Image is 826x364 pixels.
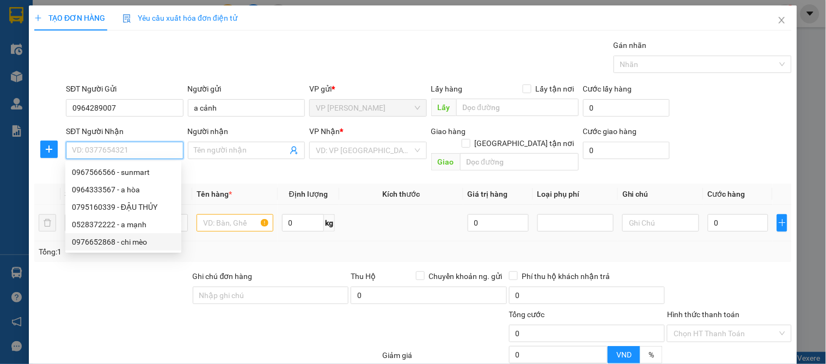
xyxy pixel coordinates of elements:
span: % [648,350,654,359]
label: Ghi chú đơn hàng [193,272,253,281]
div: 0967566566 - sunmart [72,166,175,178]
span: close [778,16,786,25]
div: SĐT Người Gửi [66,83,183,95]
span: [GEOGRAPHIC_DATA], [GEOGRAPHIC_DATA] ↔ [GEOGRAPHIC_DATA] [27,46,108,83]
input: 0 [468,214,529,232]
span: Tên hàng [197,190,232,198]
th: Loại phụ phí [533,184,618,205]
label: Cước giao hàng [583,127,637,136]
button: Close [767,5,797,36]
img: logo [5,59,23,113]
span: Lấy hàng [431,84,463,93]
div: 0976652868 - chi mèo [65,233,181,251]
span: Phí thu hộ khách nhận trả [518,270,615,282]
span: Chuyển khoản ng. gửi [425,270,507,282]
input: Dọc đường [456,99,579,116]
span: [GEOGRAPHIC_DATA] tận nơi [470,137,579,149]
img: icon [123,14,131,23]
span: Thu Hộ [351,272,376,281]
span: plus [41,145,57,154]
button: delete [39,214,56,232]
div: 0528372222 - a mạnh [72,219,175,230]
input: Dọc đường [460,153,579,171]
span: Giao [431,153,460,171]
span: user-add [290,146,298,155]
div: VP gửi [309,83,426,95]
th: Ghi chú [618,184,703,205]
div: Người nhận [188,125,305,137]
div: Tổng: 1 [39,246,320,258]
div: Người gửi [188,83,305,95]
div: 0964333567 - a hòa [65,181,181,198]
span: Lấy [431,99,456,116]
div: 0964333567 - a hòa [72,184,175,196]
button: plus [777,214,787,232]
span: plus [778,219,786,227]
label: Cước lấy hàng [583,84,632,93]
button: plus [40,141,58,158]
div: 0528372222 - a mạnh [65,216,181,233]
span: Cước hàng [708,190,745,198]
input: Ghi Chú [622,214,699,232]
span: VND [616,350,632,359]
div: SĐT Người Nhận [66,125,183,137]
div: 0967566566 - sunmart [65,163,181,181]
span: kg [324,214,335,232]
span: plus [34,14,42,22]
span: VP GIA LÂM [316,100,420,116]
input: Cước lấy hàng [583,99,670,117]
span: Kích thước [382,190,420,198]
span: Yêu cầu xuất hóa đơn điện tử [123,14,237,22]
label: Hình thức thanh toán [667,310,739,319]
span: Giá trị hàng [468,190,508,198]
span: VP Nhận [309,127,340,136]
input: Ghi chú đơn hàng [193,287,349,304]
span: Tổng cước [509,310,545,319]
input: Cước giao hàng [583,142,670,159]
input: VD: Bàn, Ghế [197,214,273,232]
span: TẠO ĐƠN HÀNG [34,14,105,22]
label: Gán nhãn [614,41,647,50]
div: 0976652868 - chi mèo [72,236,175,248]
span: Lấy tận nơi [531,83,579,95]
strong: CHUYỂN PHÁT NHANH AN PHÚ QUÝ [28,9,107,44]
span: Giao hàng [431,127,466,136]
div: 0795160339 - ĐẬU THỦY [72,201,175,213]
div: 0795160339 - ĐẬU THỦY [65,198,181,216]
span: Định lượng [289,190,328,198]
